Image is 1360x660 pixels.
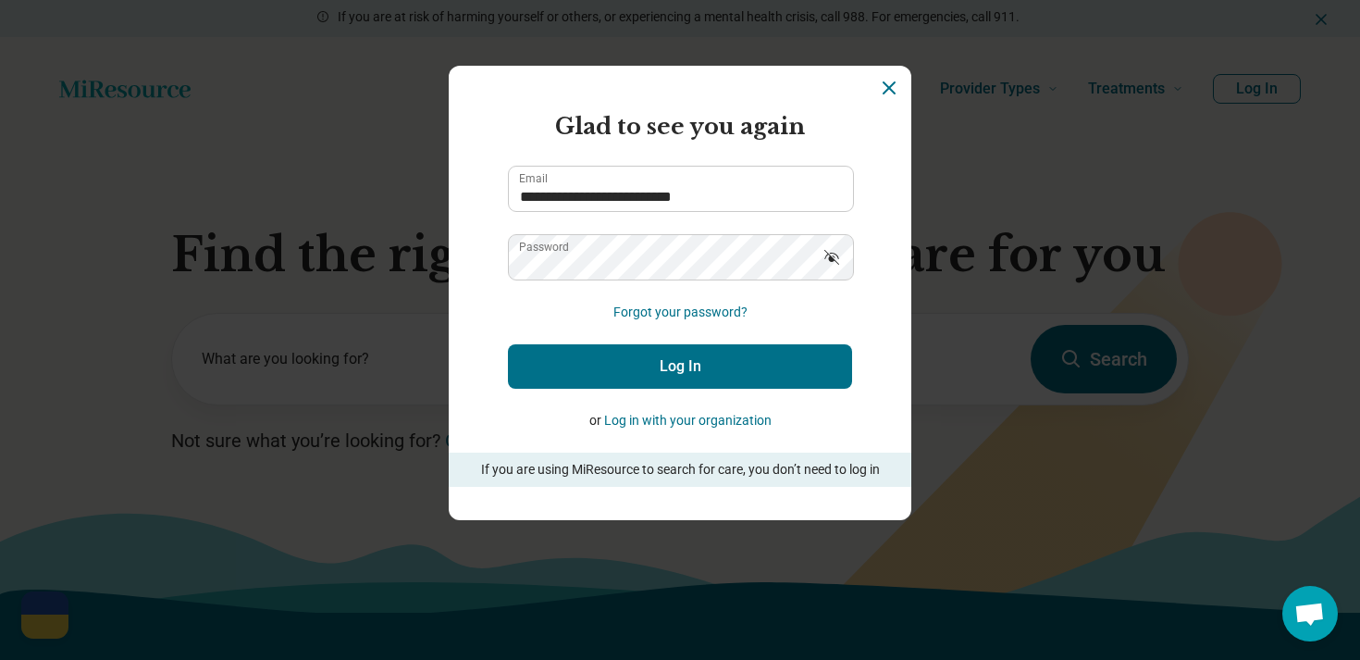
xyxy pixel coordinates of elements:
[811,234,852,279] button: Show password
[878,77,900,99] button: Dismiss
[519,173,548,184] label: Email
[604,411,772,430] button: Log in with your organization
[475,460,885,479] p: If you are using MiResource to search for care, you don’t need to log in
[519,242,569,253] label: Password
[508,110,852,143] h2: Glad to see you again
[508,344,852,389] button: Log In
[449,66,911,520] section: Login Dialog
[508,411,852,430] p: or
[613,303,748,322] button: Forgot your password?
